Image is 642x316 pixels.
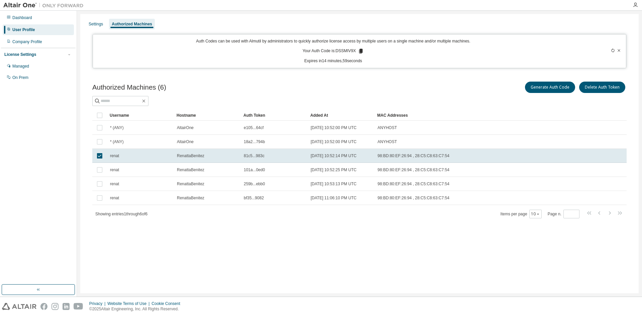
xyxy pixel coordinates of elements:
[63,303,70,310] img: linkedin.svg
[501,210,542,218] span: Items per page
[110,153,119,159] span: renat
[177,153,204,159] span: RenattaBenitez
[177,139,194,144] span: AltairOne
[97,38,570,44] p: Auth Codes can be used with Almutil by administrators to quickly authorize license access by mult...
[89,306,184,312] p: © 2025 Altair Engineering, Inc. All Rights Reserved.
[151,301,184,306] div: Cookie Consent
[311,153,356,159] span: [DATE] 10:52:14 PM UTC
[377,110,556,121] div: MAC Addresses
[89,301,107,306] div: Privacy
[12,75,28,80] div: On Prem
[4,52,36,57] div: License Settings
[311,195,356,201] span: [DATE] 11:06:10 PM UTC
[378,139,397,144] span: ANYHOST
[310,110,372,121] div: Added At
[3,2,87,9] img: Altair One
[378,153,449,159] span: 98:BD:80:EF:26:94 , 28:C5:C8:63:C7:54
[525,82,575,93] button: Generate Auth Code
[579,82,625,93] button: Delete Auth Token
[177,195,204,201] span: RenattaBenitez
[110,125,124,130] span: * (ANY)
[12,39,42,44] div: Company Profile
[177,110,238,121] div: Hostname
[110,139,124,144] span: * (ANY)
[244,139,265,144] span: 18a2...794b
[243,110,305,121] div: Auth Token
[378,195,449,201] span: 98:BD:80:EF:26:94 , 28:C5:C8:63:C7:54
[110,181,119,187] span: renat
[548,210,579,218] span: Page n.
[378,181,449,187] span: 98:BD:80:EF:26:94 , 28:C5:C8:63:C7:54
[89,21,103,27] div: Settings
[311,125,356,130] span: [DATE] 10:52:00 PM UTC
[177,167,204,173] span: RenattaBenitez
[244,181,265,187] span: 259b...ebb0
[12,64,29,69] div: Managed
[311,181,356,187] span: [DATE] 10:53:13 PM UTC
[74,303,83,310] img: youtube.svg
[2,303,36,310] img: altair_logo.svg
[110,167,119,173] span: renat
[244,153,264,159] span: 81c5...983c
[112,21,152,27] div: Authorized Machines
[107,301,151,306] div: Website Terms of Use
[40,303,47,310] img: facebook.svg
[244,195,264,201] span: bf35...9082
[110,110,171,121] div: Username
[51,303,59,310] img: instagram.svg
[311,167,356,173] span: [DATE] 10:52:25 PM UTC
[244,167,265,173] span: 101a...0ed0
[12,15,32,20] div: Dashboard
[177,125,194,130] span: AltairOne
[378,125,397,130] span: ANYHOST
[97,58,570,64] p: Expires in 14 minutes, 59 seconds
[378,167,449,173] span: 98:BD:80:EF:26:94 , 28:C5:C8:63:C7:54
[244,125,263,130] span: e105...64cf
[110,195,119,201] span: renat
[311,139,356,144] span: [DATE] 10:52:00 PM UTC
[95,212,147,216] span: Showing entries 1 through 6 of 6
[177,181,204,187] span: RenattaBenitez
[12,27,35,32] div: User Profile
[531,211,540,217] button: 10
[303,48,364,54] p: Your Auth Code is: DSSMIV9X
[92,84,166,91] span: Authorized Machines (6)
